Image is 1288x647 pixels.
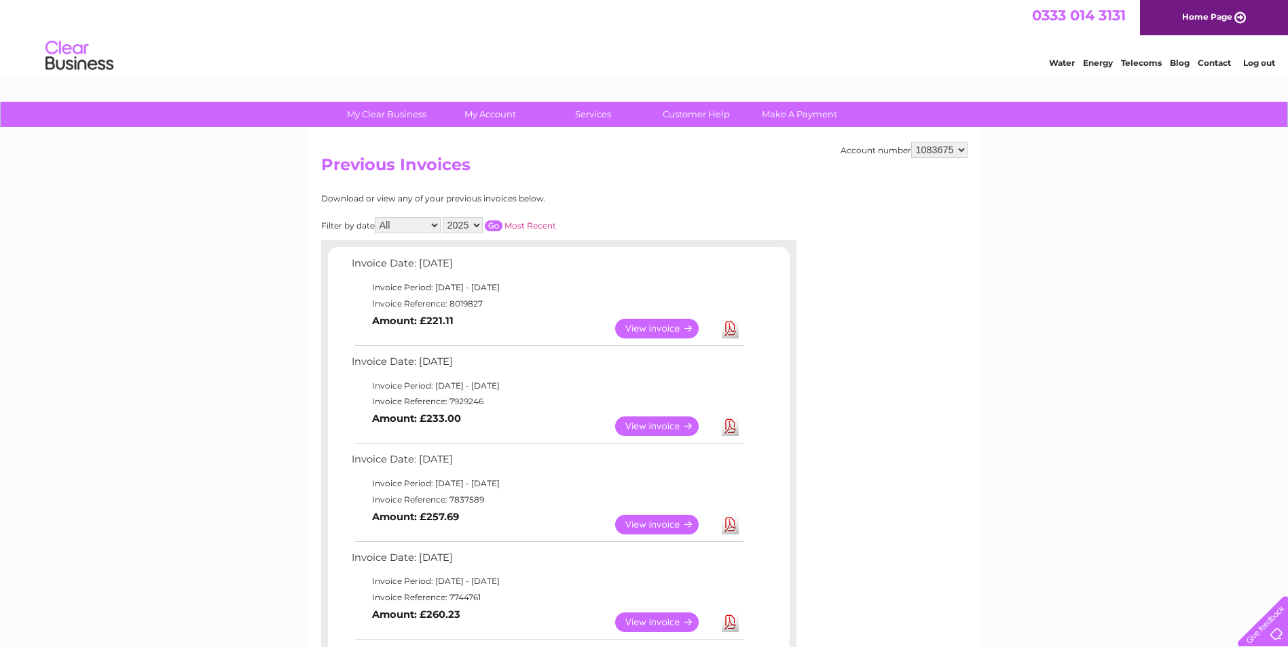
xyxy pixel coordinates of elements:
[615,319,715,338] a: View
[1049,58,1075,68] a: Water
[1032,7,1126,24] a: 0333 014 3131
[321,217,678,233] div: Filter by date
[722,515,739,534] a: Download
[348,450,746,475] td: Invoice Date: [DATE]
[348,589,746,606] td: Invoice Reference: 7744761
[321,155,968,181] h2: Previous Invoices
[1198,58,1231,68] a: Contact
[372,511,459,523] b: Amount: £257.69
[348,296,746,312] td: Invoice Reference: 8019827
[640,102,752,127] a: Customer Help
[372,315,454,327] b: Amount: £221.11
[372,412,461,425] b: Amount: £233.00
[45,35,114,77] img: logo.png
[1083,58,1113,68] a: Energy
[615,515,715,534] a: View
[348,254,746,279] td: Invoice Date: [DATE]
[1243,58,1275,68] a: Log out
[372,608,460,621] b: Amount: £260.23
[348,573,746,589] td: Invoice Period: [DATE] - [DATE]
[348,353,746,378] td: Invoice Date: [DATE]
[841,142,968,158] div: Account number
[615,416,715,436] a: View
[722,612,739,632] a: Download
[348,549,746,574] td: Invoice Date: [DATE]
[537,102,649,127] a: Services
[348,492,746,508] td: Invoice Reference: 7837589
[722,416,739,436] a: Download
[321,194,678,203] div: Download or view any of your previous invoices below.
[331,102,443,127] a: My Clear Business
[1121,58,1162,68] a: Telecoms
[504,220,556,231] a: Most Recent
[434,102,546,127] a: My Account
[722,319,739,338] a: Download
[348,378,746,394] td: Invoice Period: [DATE] - [DATE]
[1170,58,1190,68] a: Blog
[324,7,965,66] div: Clear Business is a trading name of Verastar Limited (registered in [GEOGRAPHIC_DATA] No. 3667643...
[743,102,855,127] a: Make A Payment
[615,612,715,632] a: View
[348,475,746,492] td: Invoice Period: [DATE] - [DATE]
[348,279,746,296] td: Invoice Period: [DATE] - [DATE]
[348,393,746,410] td: Invoice Reference: 7929246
